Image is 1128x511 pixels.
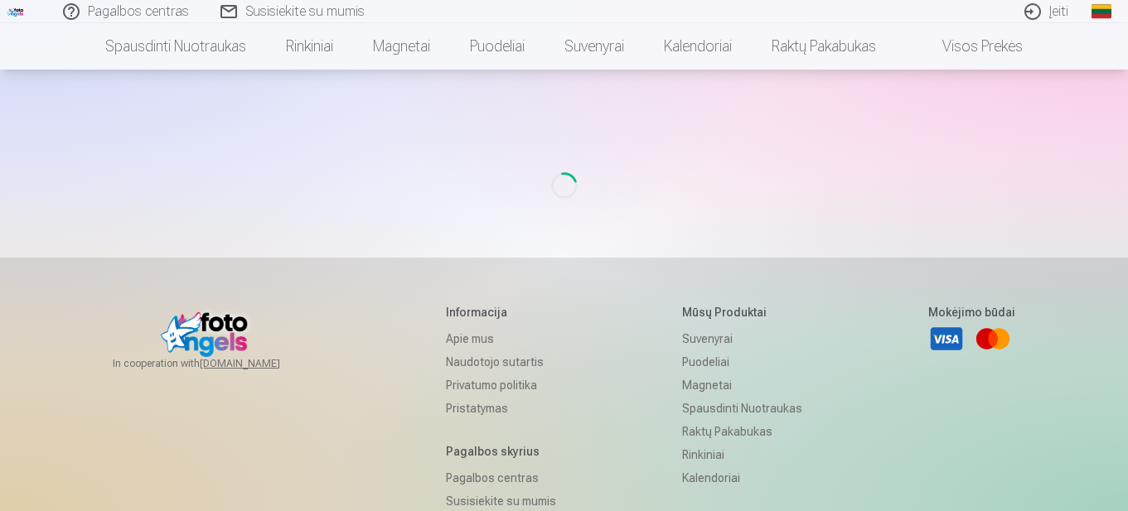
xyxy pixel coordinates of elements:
a: Puodeliai [450,23,545,70]
span: In cooperation with [113,357,320,370]
a: Spausdinti nuotraukas [682,397,802,420]
a: Suvenyrai [682,327,802,350]
a: Naudotojo sutartis [446,350,556,374]
a: Visos prekės [896,23,1043,70]
a: Suvenyrai [545,23,644,70]
a: Privatumo politika [446,374,556,397]
a: [DOMAIN_NAME] [200,357,320,370]
a: Spausdinti nuotraukas [85,23,266,70]
a: Magnetai [682,374,802,397]
a: Magnetai [353,23,450,70]
a: Raktų pakabukas [682,420,802,443]
a: Puodeliai [682,350,802,374]
a: Raktų pakabukas [752,23,896,70]
a: Pristatymas [446,397,556,420]
a: Kalendoriai [644,23,752,70]
a: Apie mus [446,327,556,350]
a: Kalendoriai [682,466,802,489]
a: Pagalbos centras [446,466,556,489]
a: Rinkiniai [266,23,353,70]
h5: Pagalbos skyrius [446,443,556,460]
a: Visa [928,321,965,357]
a: Rinkiniai [682,443,802,466]
h5: Mūsų produktai [682,304,802,321]
h5: Mokėjimo būdai [928,304,1015,321]
img: /fa5 [7,7,25,17]
h5: Informacija [446,304,556,321]
a: Mastercard [975,321,1011,357]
